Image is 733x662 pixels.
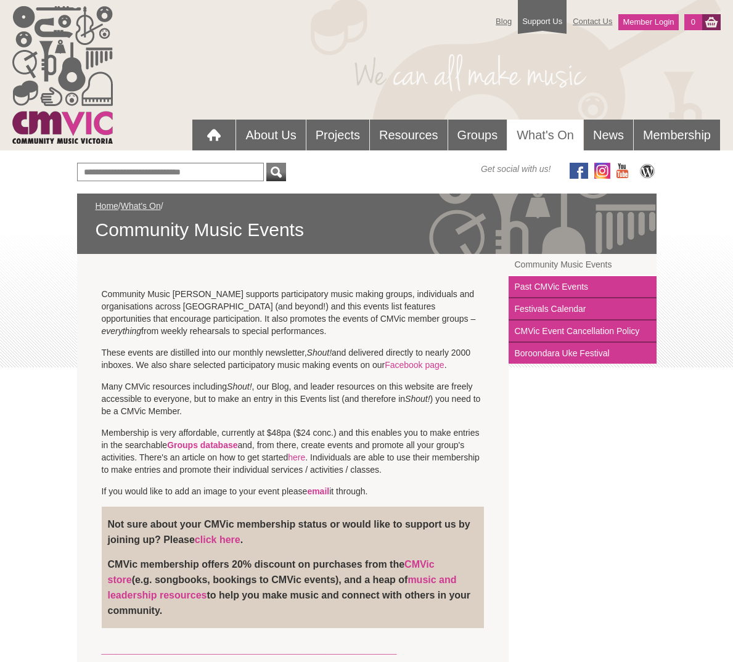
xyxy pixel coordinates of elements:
[405,394,430,404] em: Shout!
[96,200,638,242] div: / /
[12,6,113,144] img: cmvic_logo.png
[684,14,702,30] a: 0
[507,120,583,151] a: What's On
[618,14,678,30] a: Member Login
[307,486,329,496] a: email
[108,519,470,545] strong: Not sure about your CMVic membership status or would like to support us by joining up? Please .
[385,360,444,370] a: Facebook page
[567,10,618,32] a: Contact Us
[102,640,484,656] h3: _________________________________________
[121,201,161,211] a: What's On
[509,298,657,321] a: Festivals Calendar
[108,559,471,616] strong: CMVic membership offers 20% discount on purchases from the (e.g. songbooks, bookings to CMVic eve...
[370,120,448,150] a: Resources
[509,254,657,276] a: Community Music Events
[102,326,142,336] em: everything
[634,120,720,150] a: Membership
[227,382,252,391] em: Shout!
[96,201,118,211] a: Home
[96,218,638,242] span: Community Music Events
[307,348,332,358] em: Shout!
[102,288,484,337] p: Community Music [PERSON_NAME] supports participatory music making groups, individuals and organis...
[195,534,240,545] a: click here
[638,163,657,179] img: CMVic Blog
[584,120,633,150] a: News
[102,346,484,371] p: These events are distilled into our monthly newsletter, and delivered directly to nearly 2000 inb...
[594,163,610,179] img: icon-instagram.png
[509,321,657,343] a: CMVic Event Cancellation Policy
[236,120,305,150] a: About Us
[102,380,484,417] p: Many CMVic resources including , our Blog, and leader resources on this website are freely access...
[448,120,507,150] a: Groups
[306,120,369,150] a: Projects
[509,343,657,364] a: Boroondara Uke Festival
[509,276,657,298] a: Past CMVic Events
[481,163,551,175] span: Get social with us!
[102,485,484,497] p: If you would like to add an image to your event please it through.
[167,440,237,450] a: Groups database
[288,452,305,462] a: here
[489,10,518,32] a: Blog
[102,427,484,476] p: Membership is very affordable, currently at $48pa ($24 conc.) and this enables you to make entrie...
[108,559,435,585] a: CMVic store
